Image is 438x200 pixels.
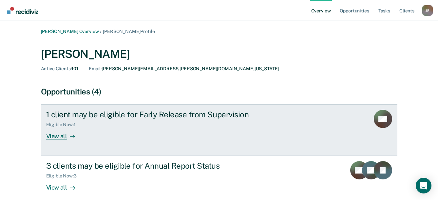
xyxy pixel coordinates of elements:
div: J R [422,5,433,16]
div: 3 clients may be eligible for Annual Report Status [46,161,276,171]
div: View all [46,179,83,192]
div: View all [46,127,83,140]
div: [PERSON_NAME][EMAIL_ADDRESS][PERSON_NAME][DOMAIN_NAME][US_STATE] [89,66,279,72]
span: [PERSON_NAME] Profile [103,29,155,34]
div: Open Intercom Messenger [416,178,431,193]
div: Eligible Now : 1 [46,122,81,127]
div: 101 [41,66,79,72]
div: 1 client may be eligible for Early Release from Supervision [46,110,276,119]
span: Email : [89,66,102,71]
button: Profile dropdown button [422,5,433,16]
span: Active Clients : [41,66,72,71]
div: Eligible Now : 3 [46,173,82,179]
a: 1 client may be eligible for Early Release from SupervisionEligible Now:1View all [41,104,397,156]
div: [PERSON_NAME] [41,47,397,61]
a: [PERSON_NAME] Overview [41,29,99,34]
span: / [99,29,103,34]
img: Recidiviz [7,7,38,14]
div: Opportunities (4) [41,87,397,96]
